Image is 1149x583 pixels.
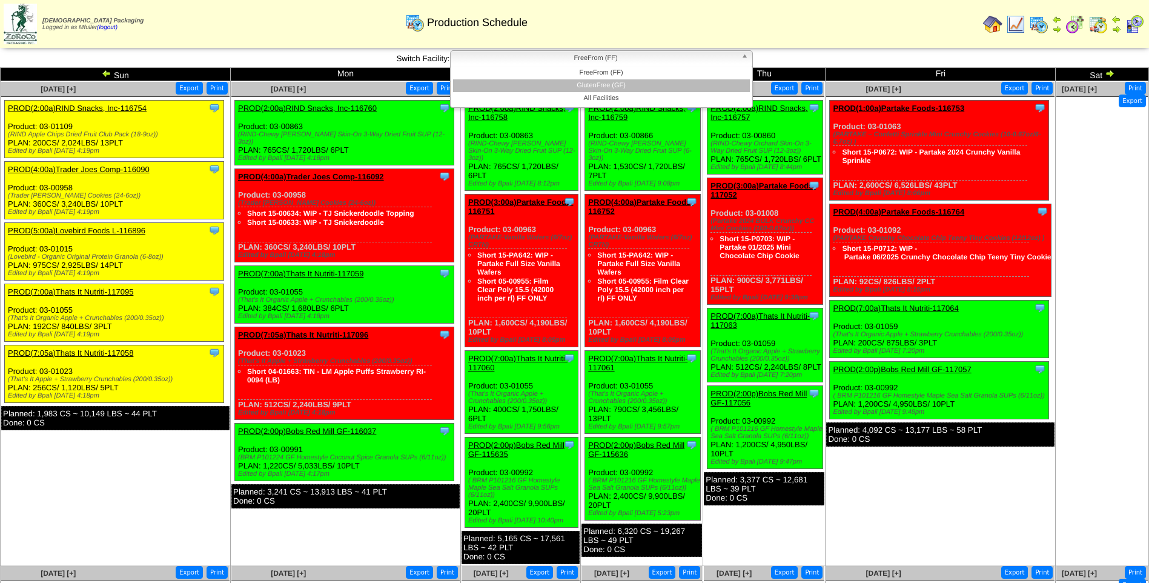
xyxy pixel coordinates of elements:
[588,198,693,216] a: PROD(4:00a)Partake Foods-116752
[208,285,220,298] img: Tooltip
[833,190,1048,197] div: Edited by Bpali [DATE] 8:06pm
[707,308,823,382] div: Product: 03-01059 PLAN: 512CS / 2,240LBS / 8PLT
[468,390,578,405] div: (That's It Organic Apple + Crunchables (200/0.35oz))
[686,196,698,208] img: Tooltip
[238,358,454,365] div: (That's It Apple + Strawberry Crunchables (200/0.35oz))
[771,566,798,579] button: Export
[1111,15,1121,24] img: arrowleft.gif
[588,423,700,430] div: Edited by Bpali [DATE] 9:57pm
[830,301,1049,358] div: Product: 03-01059 PLAN: 200CS / 875LBS / 3PLT
[271,569,306,578] span: [DATE] [+]
[474,569,509,578] a: [DATE] [+]
[707,101,823,175] div: Product: 03-00860 PLAN: 765CS / 1,720LBS / 6PLT
[468,140,578,162] div: (RIND-Chewy [PERSON_NAME] Skin-On 3-Way Dried Fruit SUP (12-3oz))
[465,351,578,434] div: Product: 03-01055 PLAN: 400CS / 1,750LBS / 6PLT
[437,82,458,95] button: Print
[465,438,578,528] div: Product: 03-00992 PLAN: 2,400CS / 9,900LBS / 20PLT
[1036,205,1048,218] img: Tooltip
[439,425,451,437] img: Tooltip
[41,85,76,93] span: [DATE] [+]
[5,223,224,281] div: Product: 03-01015 PLAN: 975CS / 2,925LBS / 14PLT
[717,569,752,578] a: [DATE] [+]
[703,68,826,81] td: Thu
[41,569,76,578] span: [DATE] [+]
[427,16,528,29] span: Production Schedule
[8,147,224,155] div: Edited by Bpali [DATE] 4:19pm
[238,252,454,259] div: Edited by Bpali [DATE] 4:18pm
[8,392,224,399] div: Edited by Bpali [DATE] 4:18pm
[8,131,224,138] div: (RIND Apple Chips Dried Fruit Club Pack (18-9oz))
[710,389,807,407] a: PROD(2:00p)Bobs Red Mill GF-117056
[208,347,220,359] img: Tooltip
[585,101,701,191] div: Product: 03-00866 PLAN: 1,530CS / 1,720LBS / 7PLT
[833,392,1048,399] div: ( BRM P101216 GF Homestyle Maple Sea Salt Granola SUPs (6/11oz))
[588,354,687,372] a: PROD(7:00a)Thats It Nutriti-117061
[1052,24,1062,34] img: arrowright.gif
[1125,566,1146,579] button: Print
[5,345,224,403] div: Product: 03-01023 PLAN: 256CS / 1,120LBS / 5PLT
[830,204,1051,297] div: Product: 03-01092 PLAN: 92CS / 826LBS / 2PLT
[588,180,700,187] div: Edited by Bpali [DATE] 9:08pm
[477,277,554,302] a: Short 05-00955: Film Clear Poly 15.5 (42000 inch per rl) FF ONLY
[207,82,228,95] button: Print
[585,351,701,434] div: Product: 03-01055 PLAN: 790CS / 3,456LBS / 13PLT
[1065,15,1085,34] img: calendarblend.gif
[1056,68,1149,81] td: Sat
[808,310,820,322] img: Tooltip
[5,162,224,219] div: Product: 03-00958 PLAN: 360CS / 3,240LBS / 10PLT
[231,68,461,81] td: Mon
[439,328,451,341] img: Tooltip
[704,472,824,505] div: Planned: 3,377 CS ~ 12,681 LBS ~ 39 PLT Done: 0 CS
[271,85,306,93] a: [DATE] [+]
[468,104,565,122] a: PROD(2:00a)RIND Snacks, Inc-116758
[1031,566,1053,579] button: Print
[1105,68,1114,78] img: arrowright.gif
[588,510,700,517] div: Edited by Bpali [DATE] 5:23pm
[801,566,823,579] button: Print
[406,82,433,95] button: Export
[455,51,737,65] span: FreeFrom (FF)
[594,569,629,578] span: [DATE] [+]
[710,371,823,379] div: Edited by Bpali [DATE] 7:20pm
[235,101,454,165] div: Product: 03-00863 PLAN: 765CS / 1,720LBS / 6PLT
[1001,82,1028,95] button: Export
[453,79,750,92] li: GlutenFree (GF)
[238,172,384,181] a: PROD(4:00a)Trader Joes Comp-116092
[1034,363,1046,375] img: Tooltip
[588,104,685,122] a: PROD(2:00a)RIND Snacks, Inc-116759
[238,296,454,304] div: (That's It Organic Apple + Crunchables (200/0.35oz))
[588,441,684,459] a: PROD(2:00p)Bobs Red Mill GF-115636
[1125,15,1144,34] img: calendarcustomer.gif
[468,234,578,248] div: (PARTAKE-Vanilla Wafers (6/7oz) CRTN)
[710,348,823,362] div: (That's It Organic Apple + Strawberry Crunchables (200/0.35oz))
[808,102,820,114] img: Tooltip
[231,484,460,508] div: Planned: 3,241 CS ~ 13,913 LBS ~ 41 PLT Done: 0 CS
[468,354,568,372] a: PROD(7:00a)Thats It Nutriti-117060
[8,270,224,277] div: Edited by Bpali [DATE] 4:19pm
[833,408,1048,416] div: Edited by Bpali [DATE] 9:48pm
[710,458,823,465] div: Edited by Bpali [DATE] 9:47pm
[439,170,451,182] img: Tooltip
[1062,569,1097,578] span: [DATE] [+]
[649,566,676,579] button: Export
[588,336,700,344] div: Edited by Bpali [DATE] 8:05pm
[208,163,220,175] img: Tooltip
[526,566,554,579] button: Export
[1,68,231,81] td: Sun
[597,251,680,276] a: Short 15-PA642: WIP - Partake Full Size Vanilla Wafers
[238,313,454,320] div: Edited by Bpali [DATE] 4:18pm
[710,181,815,199] a: PROD(3:00a)Partake Foods-117052
[1034,102,1046,114] img: Tooltip
[1031,82,1053,95] button: Print
[801,82,823,95] button: Print
[686,439,698,451] img: Tooltip
[1,406,230,430] div: Planned: 1,983 CS ~ 10,149 LBS ~ 44 PLT Done: 0 CS
[1062,85,1097,93] span: [DATE] [+]
[830,101,1049,201] div: Product: 03-01063 PLAN: 2,600CS / 6,526LBS / 43PLT
[4,4,37,44] img: zoroco-logo-small.webp
[686,352,698,364] img: Tooltip
[842,244,1051,261] a: Short 15-P0712: WIP ‐ Partake 06/2025 Crunchy Chocolate Chip Teeny Tiny Cookie
[866,85,901,93] span: [DATE] [+]
[238,104,377,113] a: PROD(2:00a)RIND Snacks, Inc-116760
